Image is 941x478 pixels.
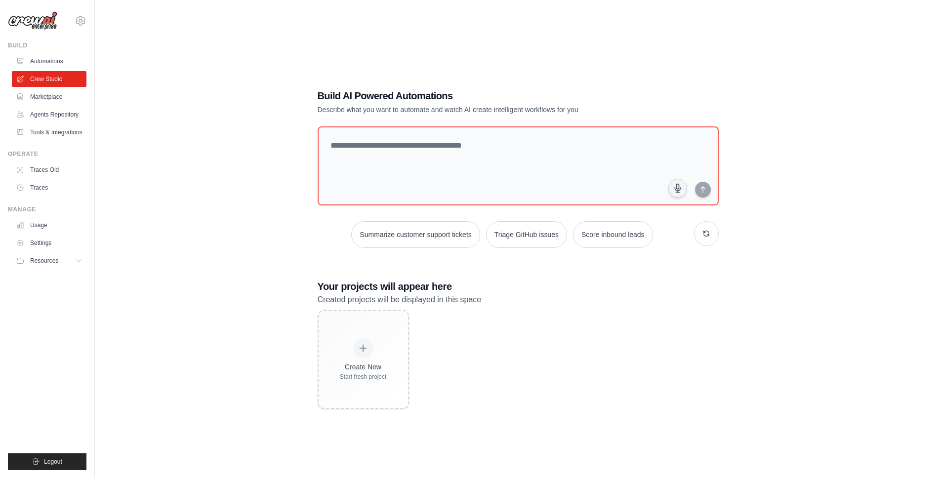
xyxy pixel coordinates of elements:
[351,221,480,248] button: Summarize customer support tickets
[8,41,86,49] div: Build
[12,124,86,140] a: Tools & Integrations
[486,221,567,248] button: Triage GitHub issues
[8,453,86,470] button: Logout
[12,235,86,251] a: Settings
[668,179,687,198] button: Click to speak your automation idea
[30,257,58,265] span: Resources
[8,11,57,30] img: Logo
[694,221,719,246] button: Get new suggestions
[318,279,719,293] h3: Your projects will appear here
[12,89,86,105] a: Marketplace
[12,253,86,269] button: Resources
[318,293,719,306] p: Created projects will be displayed in this space
[8,205,86,213] div: Manage
[318,89,650,103] h1: Build AI Powered Automations
[8,150,86,158] div: Operate
[12,162,86,178] a: Traces Old
[12,71,86,87] a: Crew Studio
[12,107,86,122] a: Agents Repository
[12,180,86,196] a: Traces
[318,105,650,115] p: Describe what you want to automate and watch AI create intelligent workflows for you
[340,373,387,381] div: Start fresh project
[573,221,653,248] button: Score inbound leads
[340,362,387,372] div: Create New
[44,458,62,466] span: Logout
[12,53,86,69] a: Automations
[12,217,86,233] a: Usage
